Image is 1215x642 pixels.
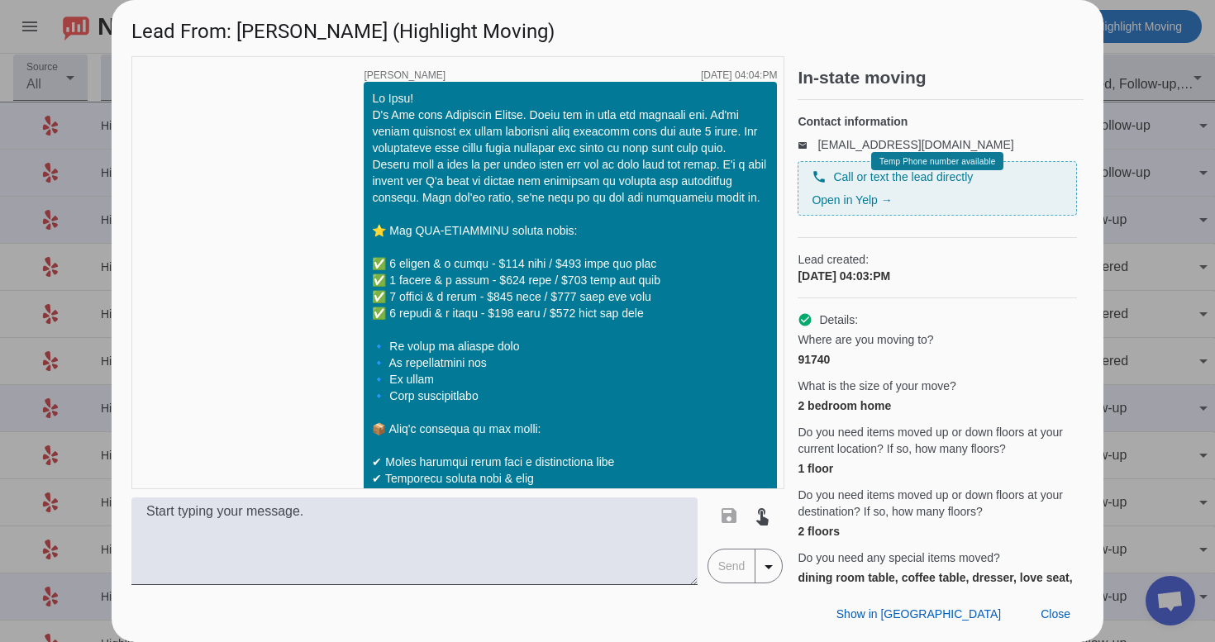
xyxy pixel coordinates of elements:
[798,251,1077,268] span: Lead created:
[798,268,1077,284] div: [DATE] 04:03:PM
[823,599,1014,629] button: Show in [GEOGRAPHIC_DATA]
[798,140,817,149] mat-icon: email
[1027,599,1084,629] button: Close
[879,157,995,166] span: Temp Phone number available
[701,70,777,80] div: [DATE] 04:04:PM
[812,193,892,207] a: Open in Yelp →
[752,506,772,525] mat-icon: touch_app
[798,69,1084,86] h2: In-state moving
[798,351,1077,368] div: 91740
[798,397,1077,414] div: 2 bedroom home
[798,460,1077,477] div: 1 floor
[798,569,1077,602] div: dining room table, coffee table, dresser, love seat, tv, tv stand and cpu table and monitor
[798,487,1077,520] span: Do you need items moved up or down floors at your destination? If so, how many floors?
[798,549,999,566] span: Do you need any special items moved?
[833,169,973,185] span: Call or text the lead directly
[759,557,779,577] mat-icon: arrow_drop_down
[817,138,1013,151] a: [EMAIL_ADDRESS][DOMAIN_NAME]
[798,113,1077,130] h4: Contact information
[819,311,858,328] span: Details:
[798,424,1077,457] span: Do you need items moved up or down floors at your current location? If so, how many floors?
[798,331,933,348] span: Where are you moving to?
[1041,607,1070,621] span: Close
[798,523,1077,540] div: 2 floors
[812,169,827,184] mat-icon: phone
[798,312,812,327] mat-icon: check_circle
[836,607,1001,621] span: Show in [GEOGRAPHIC_DATA]
[798,378,955,394] span: What is the size of your move?
[364,70,445,80] span: [PERSON_NAME]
